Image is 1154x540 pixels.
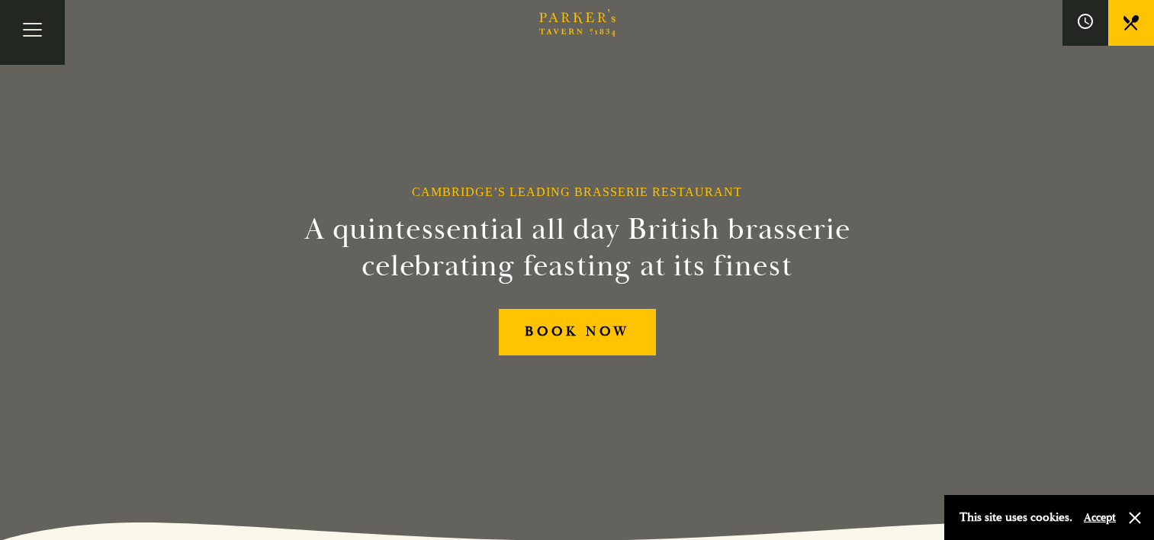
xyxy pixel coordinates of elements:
a: BOOK NOW [499,309,656,355]
button: Close and accept [1127,510,1143,526]
h2: A quintessential all day British brasserie celebrating feasting at its finest [230,211,925,284]
p: This site uses cookies. [960,506,1072,529]
button: Accept [1084,510,1116,525]
h1: Cambridge’s Leading Brasserie Restaurant [412,185,742,199]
